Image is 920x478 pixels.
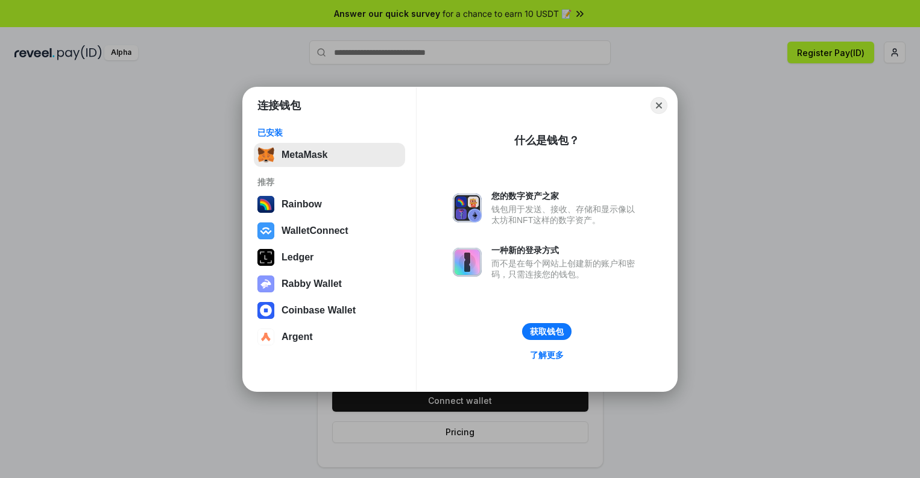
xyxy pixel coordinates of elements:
div: Coinbase Wallet [282,305,356,316]
div: WalletConnect [282,225,348,236]
button: Rabby Wallet [254,272,405,296]
img: svg+xml,%3Csvg%20xmlns%3D%22http%3A%2F%2Fwww.w3.org%2F2000%2Fsvg%22%20fill%3D%22none%22%20viewBox... [453,193,482,222]
div: MetaMask [282,149,327,160]
button: MetaMask [254,143,405,167]
button: Ledger [254,245,405,269]
h1: 连接钱包 [257,98,301,113]
div: 推荐 [257,177,402,187]
a: 了解更多 [523,347,571,363]
button: Close [651,97,667,114]
img: svg+xml,%3Csvg%20width%3D%22120%22%20height%3D%22120%22%20viewBox%3D%220%200%20120%20120%22%20fil... [257,196,274,213]
button: Coinbase Wallet [254,298,405,322]
div: 获取钱包 [530,326,564,337]
img: svg+xml,%3Csvg%20width%3D%2228%22%20height%3D%2228%22%20viewBox%3D%220%200%2028%2028%22%20fill%3D... [257,222,274,239]
div: 而不是在每个网站上创建新的账户和密码，只需连接您的钱包。 [491,258,641,280]
div: 了解更多 [530,350,564,360]
img: svg+xml,%3Csvg%20width%3D%2228%22%20height%3D%2228%22%20viewBox%3D%220%200%2028%2028%22%20fill%3D... [257,302,274,319]
div: 已安装 [257,127,402,138]
img: svg+xml,%3Csvg%20xmlns%3D%22http%3A%2F%2Fwww.w3.org%2F2000%2Fsvg%22%20fill%3D%22none%22%20viewBox... [257,275,274,292]
div: Argent [282,332,313,342]
div: Rabby Wallet [282,278,342,289]
div: 什么是钱包？ [514,133,579,148]
div: Rainbow [282,199,322,210]
div: 钱包用于发送、接收、存储和显示像以太坊和NFT这样的数字资产。 [491,204,641,225]
div: Ledger [282,252,313,263]
img: svg+xml,%3Csvg%20fill%3D%22none%22%20height%3D%2233%22%20viewBox%3D%220%200%2035%2033%22%20width%... [257,146,274,163]
button: 获取钱包 [522,323,572,340]
img: svg+xml,%3Csvg%20width%3D%2228%22%20height%3D%2228%22%20viewBox%3D%220%200%2028%2028%22%20fill%3D... [257,329,274,345]
img: svg+xml,%3Csvg%20xmlns%3D%22http%3A%2F%2Fwww.w3.org%2F2000%2Fsvg%22%20fill%3D%22none%22%20viewBox... [453,248,482,277]
button: Argent [254,325,405,349]
div: 一种新的登录方式 [491,245,641,256]
div: 您的数字资产之家 [491,190,641,201]
img: svg+xml,%3Csvg%20xmlns%3D%22http%3A%2F%2Fwww.w3.org%2F2000%2Fsvg%22%20width%3D%2228%22%20height%3... [257,249,274,266]
button: Rainbow [254,192,405,216]
button: WalletConnect [254,219,405,243]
